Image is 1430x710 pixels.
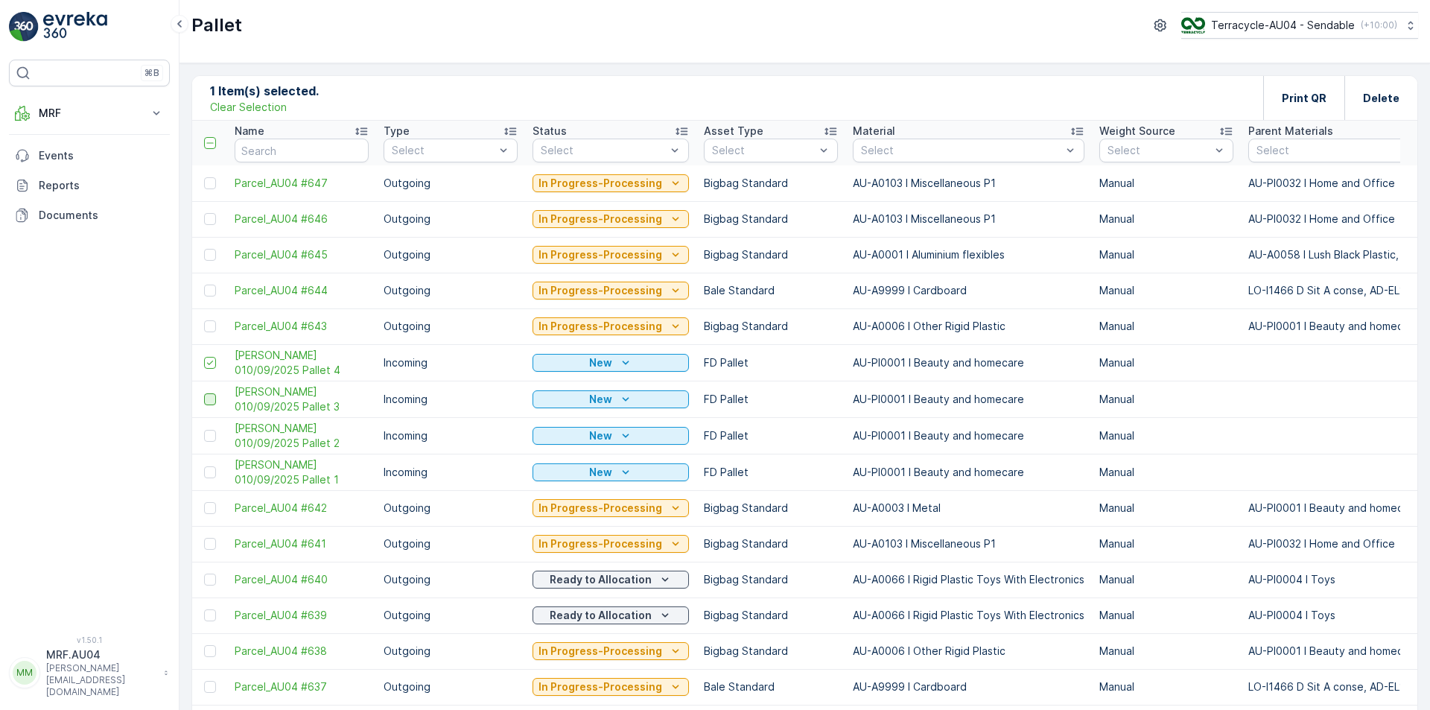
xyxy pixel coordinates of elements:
p: AU-A0006 I Other Rigid Plastic [853,319,1084,334]
div: Toggle Row Selected [204,213,216,225]
div: Toggle Row Selected [204,320,216,332]
p: Reports [39,178,164,193]
button: In Progress-Processing [533,210,689,228]
p: In Progress-Processing [538,176,662,191]
p: AU-PI0001 I Beauty and homecare [853,465,1084,480]
img: logo [9,12,39,42]
div: Toggle Row Selected [204,574,216,586]
p: Manual [1099,428,1233,443]
p: Print QR [1282,91,1326,106]
a: Parcel_AU04 #641 [235,536,369,551]
p: Bigbag Standard [704,572,838,587]
button: In Progress-Processing [533,678,689,696]
p: AU-A9999 I Cardboard [853,679,1084,694]
p: Outgoing [384,176,518,191]
p: Select [541,143,666,158]
span: Net Weight : [13,294,78,306]
a: Parcel_AU04 #638 [235,644,369,659]
a: Parcel_AU04 #645 [235,247,369,262]
p: In Progress-Processing [538,536,662,551]
button: Ready to Allocation [533,606,689,624]
p: FD Pallet [704,428,838,443]
p: Incoming [384,465,518,480]
a: Documents [9,200,170,230]
p: FD Pallet [704,355,838,370]
p: Parcel_AU04 #647 [658,13,770,31]
p: Events [39,148,164,163]
p: [PERSON_NAME][EMAIL_ADDRESS][DOMAIN_NAME] [46,662,156,698]
span: [PERSON_NAME] 010/09/2025 Pallet 2 [235,421,369,451]
button: In Progress-Processing [533,246,689,264]
p: Incoming [384,392,518,407]
p: AU-A0103 I Miscellaneous P1 [853,212,1084,226]
button: Terracycle-AU04 - Sendable(+10:00) [1181,12,1418,39]
p: Outgoing [384,536,518,551]
p: AU-A9999 I Cardboard [853,283,1084,298]
p: Documents [39,208,164,223]
p: AU-A0006 I Other Rigid Plastic [853,644,1084,659]
p: Manual [1099,283,1233,298]
p: Asset Type [704,124,763,139]
div: Toggle Row Selected [204,609,216,621]
p: Outgoing [384,501,518,516]
p: Ready to Allocation [550,572,652,587]
button: In Progress-Processing [533,317,689,335]
a: FD Mecca 010/09/2025 Pallet 2 [235,421,369,451]
p: Bigbag Standard [704,176,838,191]
p: 1 Item(s) selected. [210,82,319,100]
p: Bigbag Standard [704,319,838,334]
a: Events [9,141,170,171]
a: Parcel_AU04 #637 [235,679,369,694]
p: Clear Selection [210,100,287,115]
button: In Progress-Processing [533,535,689,553]
p: Weight Source [1099,124,1175,139]
img: logo_light-DOdMpM7g.png [43,12,107,42]
span: AU-A0103 I Miscellaneous P1 [63,367,214,380]
p: In Progress-Processing [538,247,662,262]
p: Outgoing [384,283,518,298]
span: [PERSON_NAME] 010/09/2025 Pallet 3 [235,384,369,414]
input: Search [235,139,369,162]
p: Outgoing [384,644,518,659]
p: Outgoing [384,319,518,334]
button: MMMRF.AU04[PERSON_NAME][EMAIL_ADDRESS][DOMAIN_NAME] [9,647,170,698]
p: AU-PI0001 I Beauty and homecare [853,428,1084,443]
button: MRF [9,98,170,128]
a: Parcel_AU04 #642 [235,501,369,516]
p: In Progress-Processing [538,212,662,226]
span: [PERSON_NAME] 010/09/2025 Pallet 1 [235,457,369,487]
a: Parcel_AU04 #647 [235,176,369,191]
p: Outgoing [384,608,518,623]
p: Manual [1099,319,1233,334]
a: Parcel_AU04 #640 [235,572,369,587]
p: AU-A0001 I Aluminium flexibles [853,247,1084,262]
p: Select [1108,143,1210,158]
div: Toggle Row Selected [204,466,216,478]
button: New [533,463,689,481]
div: Toggle Row Selected [204,249,216,261]
img: terracycle_logo.png [1181,17,1205,34]
p: Select [861,143,1061,158]
p: AU-A0103 I Miscellaneous P1 [853,536,1084,551]
a: Parcel_AU04 #643 [235,319,369,334]
div: Toggle Row Selected [204,430,216,442]
p: Manual [1099,392,1233,407]
p: New [589,465,612,480]
div: Toggle Row Selected [204,393,216,405]
p: Manual [1099,212,1233,226]
p: Outgoing [384,247,518,262]
span: Material : [13,367,63,380]
p: Manual [1099,465,1233,480]
p: Type [384,124,410,139]
span: Asset Type : [13,343,79,355]
p: AU-PI0001 I Beauty and homecare [853,355,1084,370]
span: Total Weight : [13,269,87,282]
p: Manual [1099,176,1233,191]
span: Parcel_AU04 #639 [235,608,369,623]
p: Bale Standard [704,283,838,298]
